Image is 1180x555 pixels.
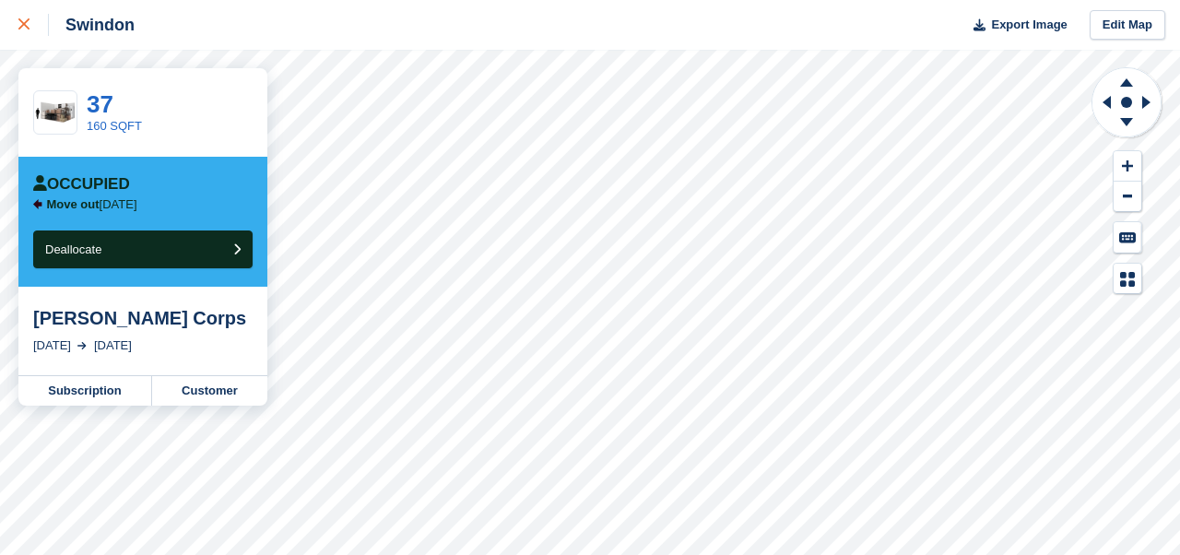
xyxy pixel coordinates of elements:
[1114,222,1141,253] button: Keyboard Shortcuts
[1114,182,1141,212] button: Zoom Out
[87,119,142,133] a: 160 SQFT
[18,376,152,406] a: Subscription
[1114,264,1141,294] button: Map Legend
[47,197,100,211] span: Move out
[87,90,113,118] a: 37
[49,14,135,36] div: Swindon
[991,16,1067,34] span: Export Image
[33,337,71,355] div: [DATE]
[34,97,77,129] img: 150-sqft-unit.jpg
[47,197,137,212] p: [DATE]
[962,10,1068,41] button: Export Image
[94,337,132,355] div: [DATE]
[77,342,87,349] img: arrow-right-light-icn-cde0832a797a2874e46488d9cf13f60e5c3a73dbe684e267c42b8395dfbc2abf.svg
[152,376,267,406] a: Customer
[33,175,130,194] div: Occupied
[33,199,42,209] img: arrow-left-icn-90495f2de72eb5bd0bd1c3c35deca35cc13f817d75bef06ecd7c0b315636ce7e.svg
[33,307,253,329] div: [PERSON_NAME] Corps
[33,230,253,268] button: Deallocate
[1114,151,1141,182] button: Zoom In
[45,242,101,256] span: Deallocate
[1090,10,1165,41] a: Edit Map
